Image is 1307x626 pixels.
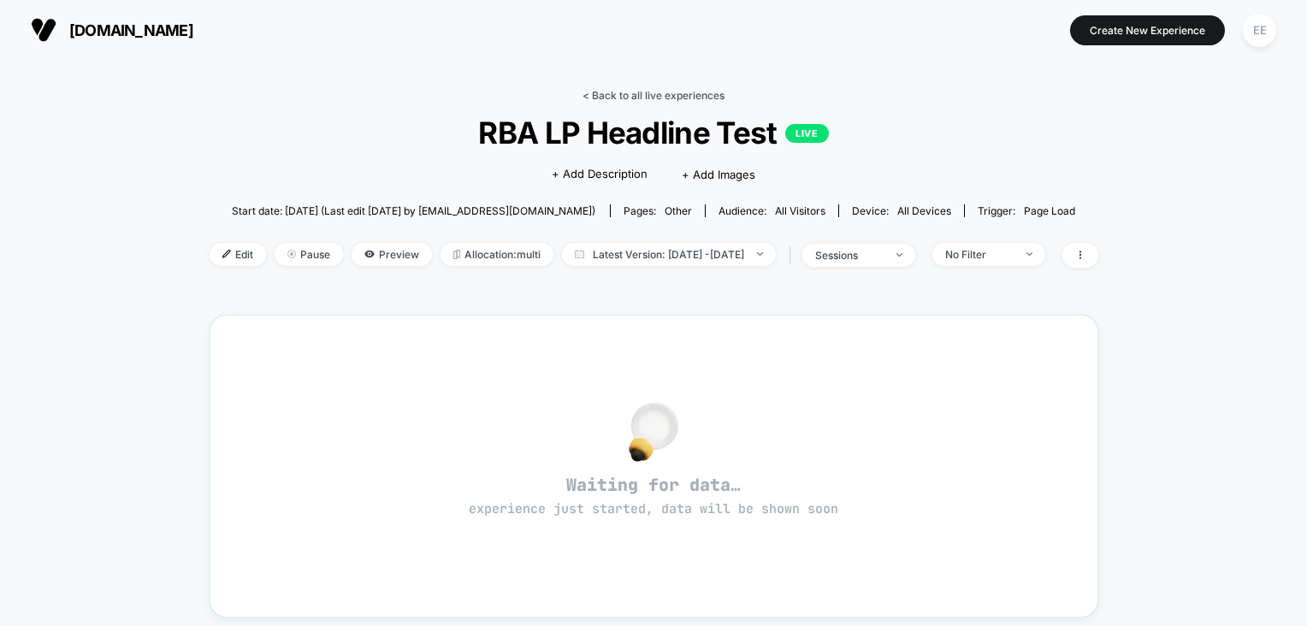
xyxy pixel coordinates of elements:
[1026,252,1032,256] img: end
[629,402,678,462] img: no_data
[575,250,584,258] img: calendar
[240,474,1067,518] span: Waiting for data…
[253,115,1053,151] span: RBA LP Headline Test
[1243,14,1276,47] div: EE
[1070,15,1225,45] button: Create New Experience
[945,248,1014,261] div: No Filter
[441,243,553,266] span: Allocation: multi
[1024,204,1075,217] span: Page Load
[232,204,595,217] span: Start date: [DATE] (Last edit [DATE] by [EMAIL_ADDRESS][DOMAIN_NAME])
[896,253,902,257] img: end
[815,249,884,262] div: sessions
[719,204,825,217] div: Audience:
[453,250,460,259] img: rebalance
[287,250,296,258] img: end
[26,16,198,44] button: [DOMAIN_NAME]
[352,243,432,266] span: Preview
[69,21,193,39] span: [DOMAIN_NAME]
[682,168,755,181] span: + Add Images
[222,250,231,258] img: edit
[583,89,724,102] a: < Back to all live experiences
[31,17,56,43] img: Visually logo
[1238,13,1281,48] button: EE
[275,243,343,266] span: Pause
[210,243,266,266] span: Edit
[978,204,1075,217] div: Trigger:
[552,166,648,183] span: + Add Description
[562,243,776,266] span: Latest Version: [DATE] - [DATE]
[624,204,692,217] div: Pages:
[665,204,692,217] span: other
[757,252,763,256] img: end
[469,500,838,517] span: experience just started, data will be shown soon
[838,204,964,217] span: Device:
[784,243,802,268] span: |
[785,124,828,143] p: LIVE
[897,204,951,217] span: all devices
[775,204,825,217] span: All Visitors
